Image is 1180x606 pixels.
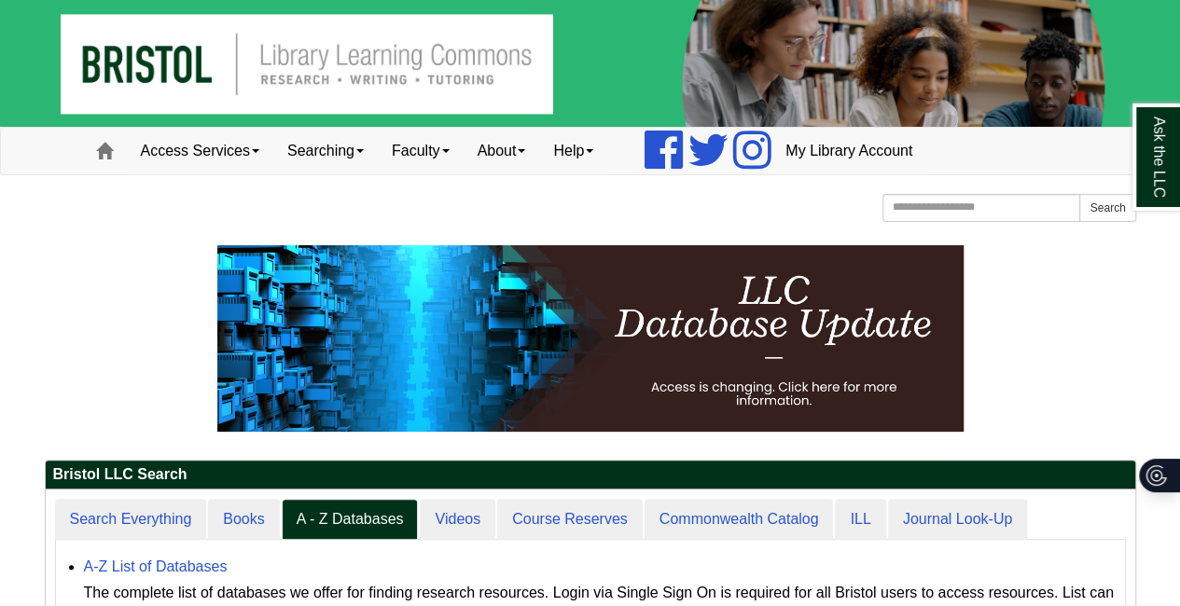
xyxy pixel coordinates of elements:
[645,499,834,541] a: Commonwealth Catalog
[888,499,1027,541] a: Journal Look-Up
[1079,194,1135,222] button: Search
[273,128,378,174] a: Searching
[771,128,926,174] a: My Library Account
[378,128,464,174] a: Faculty
[217,245,964,432] img: HTML tutorial
[282,499,419,541] a: A - Z Databases
[46,461,1135,489] h2: Bristol LLC Search
[55,499,207,541] a: Search Everything
[420,499,495,541] a: Videos
[835,499,885,541] a: ILL
[208,499,279,541] a: Books
[497,499,643,541] a: Course Reserves
[464,128,540,174] a: About
[84,558,228,574] a: A-Z List of Databases
[539,128,607,174] a: Help
[127,128,273,174] a: Access Services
